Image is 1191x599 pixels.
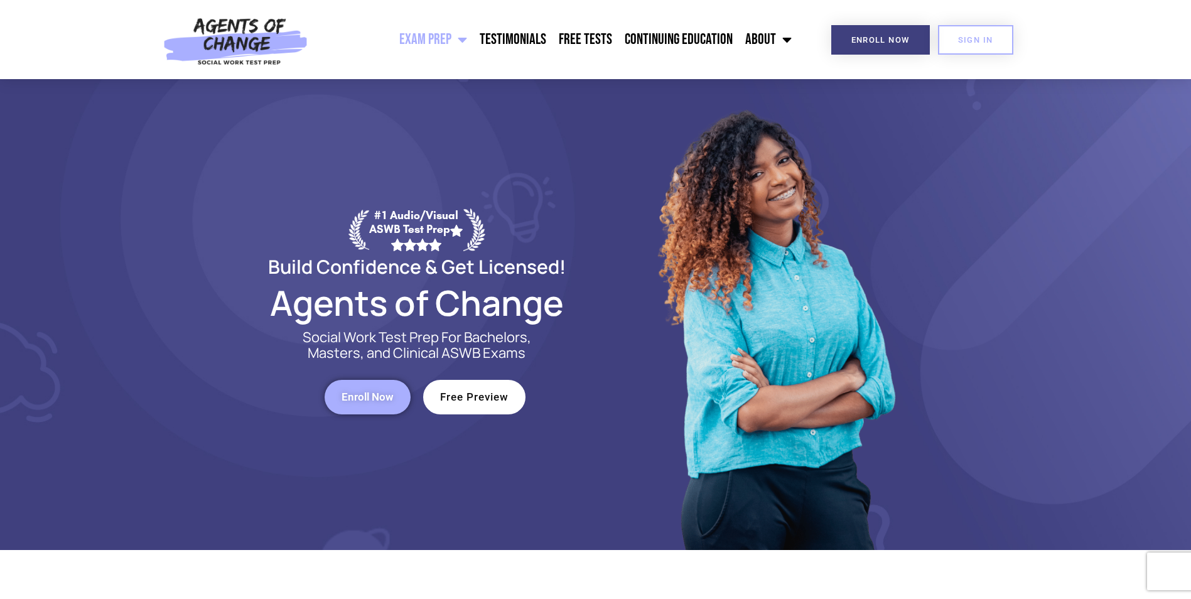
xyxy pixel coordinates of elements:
[369,208,463,251] div: #1 Audio/Visual ASWB Test Prep
[342,392,394,402] span: Enroll Now
[851,36,910,44] span: Enroll Now
[958,36,993,44] span: SIGN IN
[739,24,798,55] a: About
[831,25,930,55] a: Enroll Now
[325,380,411,414] a: Enroll Now
[423,380,525,414] a: Free Preview
[649,79,900,550] img: Website Image 1 (1)
[238,257,596,276] h2: Build Confidence & Get Licensed!
[238,288,596,317] h2: Agents of Change
[393,24,473,55] a: Exam Prep
[473,24,552,55] a: Testimonials
[315,24,798,55] nav: Menu
[618,24,739,55] a: Continuing Education
[440,392,509,402] span: Free Preview
[288,330,546,361] p: Social Work Test Prep For Bachelors, Masters, and Clinical ASWB Exams
[552,24,618,55] a: Free Tests
[938,25,1013,55] a: SIGN IN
